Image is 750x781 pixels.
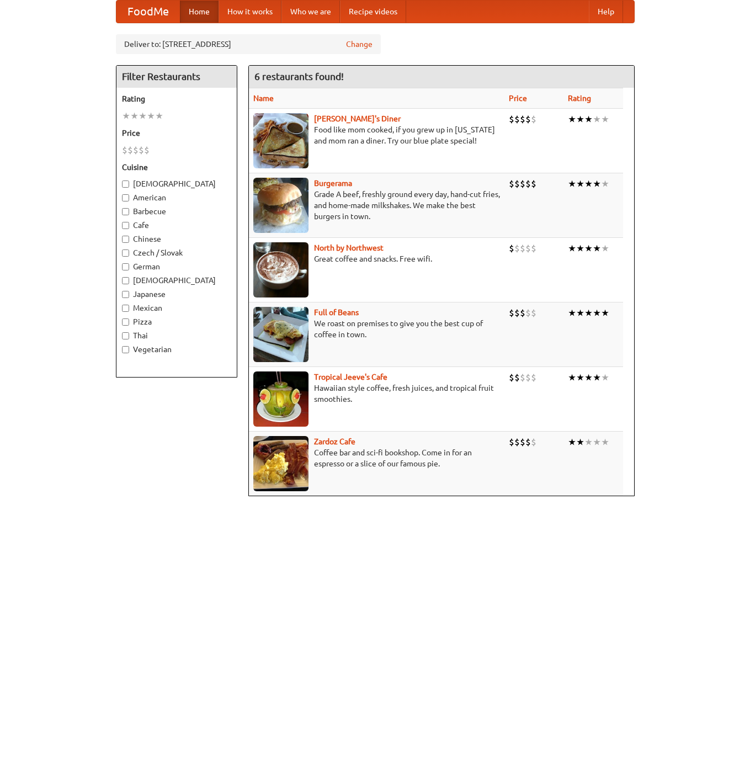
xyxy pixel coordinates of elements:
[122,110,130,122] li: ★
[584,307,593,319] li: ★
[601,371,609,384] li: ★
[122,236,129,243] input: Chinese
[122,247,231,258] label: Czech / Slovak
[122,206,231,217] label: Barbecue
[122,192,231,203] label: American
[253,189,500,222] p: Grade A beef, freshly ground every day, hand-cut fries, and home-made milkshakes. We make the bes...
[122,178,231,189] label: [DEMOGRAPHIC_DATA]
[525,371,531,384] li: $
[122,275,231,286] label: [DEMOGRAPHIC_DATA]
[122,144,127,156] li: $
[122,261,231,272] label: German
[127,144,133,156] li: $
[509,113,514,125] li: $
[525,307,531,319] li: $
[346,39,373,50] a: Change
[568,94,591,103] a: Rating
[139,144,144,156] li: $
[520,307,525,319] li: $
[514,307,520,319] li: $
[253,447,500,469] p: Coffee bar and sci-fi bookshop. Come in for an espresso or a slice of our famous pie.
[122,162,231,173] h5: Cuisine
[576,307,584,319] li: ★
[520,113,525,125] li: $
[568,242,576,254] li: ★
[122,318,129,326] input: Pizza
[593,113,601,125] li: ★
[122,233,231,245] label: Chinese
[314,437,355,446] a: Zardoz Cafe
[593,436,601,448] li: ★
[314,373,387,381] a: Tropical Jeeve's Cafe
[601,436,609,448] li: ★
[525,436,531,448] li: $
[122,180,129,188] input: [DEMOGRAPHIC_DATA]
[584,113,593,125] li: ★
[514,178,520,190] li: $
[253,382,500,405] p: Hawaiian style coffee, fresh juices, and tropical fruit smoothies.
[122,194,129,201] input: American
[314,308,359,317] a: Full of Beans
[147,110,155,122] li: ★
[253,124,500,146] p: Food like mom cooked, if you grew up in [US_STATE] and mom ran a diner. Try our blue plate special!
[340,1,406,23] a: Recipe videos
[568,113,576,125] li: ★
[509,94,527,103] a: Price
[509,242,514,254] li: $
[314,243,384,252] a: North by Northwest
[122,277,129,284] input: [DEMOGRAPHIC_DATA]
[593,178,601,190] li: ★
[122,305,129,312] input: Mexican
[576,436,584,448] li: ★
[531,307,536,319] li: $
[520,178,525,190] li: $
[133,144,139,156] li: $
[531,371,536,384] li: $
[122,346,129,353] input: Vegetarian
[139,110,147,122] li: ★
[155,110,163,122] li: ★
[314,179,352,188] a: Burgerama
[531,178,536,190] li: $
[520,371,525,384] li: $
[509,371,514,384] li: $
[601,307,609,319] li: ★
[254,71,344,82] ng-pluralize: 6 restaurants found!
[576,178,584,190] li: ★
[584,436,593,448] li: ★
[122,93,231,104] h5: Rating
[122,127,231,139] h5: Price
[122,316,231,327] label: Pizza
[253,242,308,297] img: north.jpg
[253,371,308,427] img: jeeves.jpg
[509,178,514,190] li: $
[122,249,129,257] input: Czech / Slovak
[525,178,531,190] li: $
[584,178,593,190] li: ★
[568,436,576,448] li: ★
[122,330,231,341] label: Thai
[314,114,401,123] b: [PERSON_NAME]'s Diner
[601,113,609,125] li: ★
[122,208,129,215] input: Barbecue
[576,242,584,254] li: ★
[122,289,231,300] label: Japanese
[568,371,576,384] li: ★
[253,94,274,103] a: Name
[253,178,308,233] img: burgerama.jpg
[531,242,536,254] li: $
[253,318,500,340] p: We roast on premises to give you the best cup of coffee in town.
[576,113,584,125] li: ★
[520,242,525,254] li: $
[122,291,129,298] input: Japanese
[509,307,514,319] li: $
[219,1,281,23] a: How it works
[122,263,129,270] input: German
[525,242,531,254] li: $
[122,220,231,231] label: Cafe
[520,436,525,448] li: $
